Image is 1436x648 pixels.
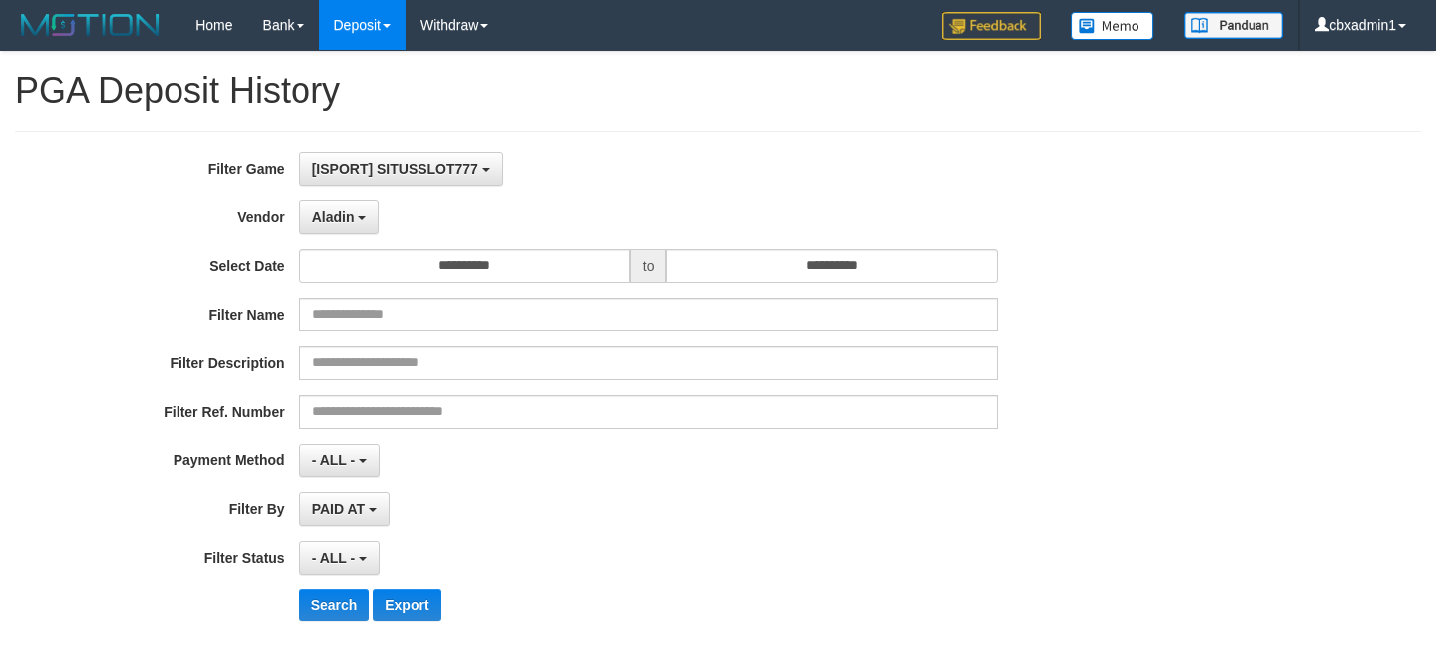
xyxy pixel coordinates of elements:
img: Feedback.jpg [942,12,1041,40]
button: Aladin [299,200,380,234]
button: Search [299,589,370,621]
img: panduan.png [1184,12,1283,39]
span: to [630,249,667,283]
button: PAID AT [299,492,390,526]
span: [ISPORT] SITUSSLOT777 [312,161,478,177]
button: - ALL - [299,444,380,477]
img: MOTION_logo.png [15,10,166,40]
span: - ALL - [312,550,356,566]
span: - ALL - [312,453,356,468]
h1: PGA Deposit History [15,71,1421,111]
span: PAID AT [312,501,365,517]
button: [ISPORT] SITUSSLOT777 [299,152,503,186]
button: Export [373,589,440,621]
span: Aladin [312,209,355,225]
button: - ALL - [299,541,380,575]
img: Button%20Memo.svg [1071,12,1154,40]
